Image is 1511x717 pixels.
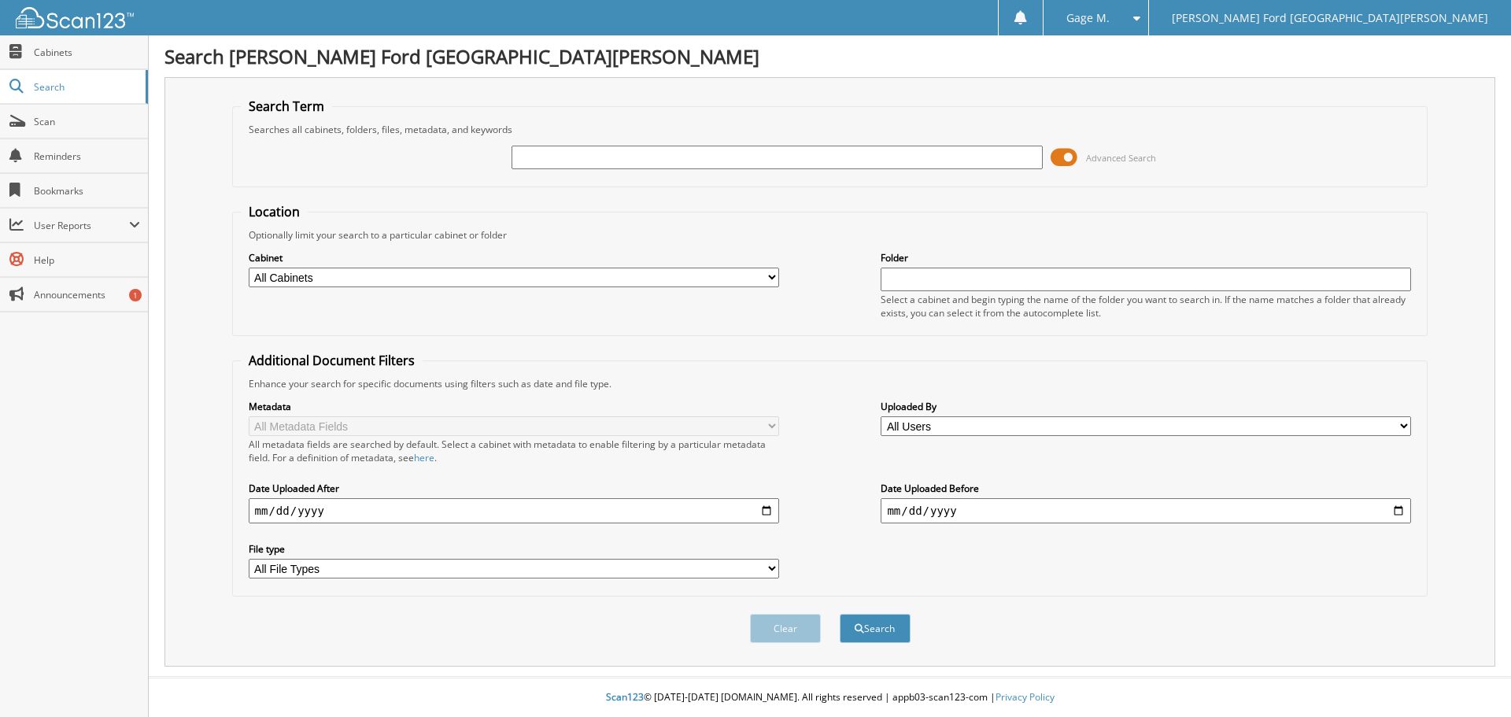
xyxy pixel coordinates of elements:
legend: Location [241,203,308,220]
label: Cabinet [249,251,779,264]
div: All metadata fields are searched by default. Select a cabinet with metadata to enable filtering b... [249,438,779,464]
button: Clear [750,614,821,643]
span: Announcements [34,288,140,301]
span: Search [34,80,138,94]
label: Metadata [249,400,779,413]
input: end [881,498,1411,523]
span: Bookmarks [34,184,140,198]
span: Scan123 [606,690,644,704]
button: Search [840,614,911,643]
a: here [414,451,434,464]
label: Uploaded By [881,400,1411,413]
div: Enhance your search for specific documents using filters such as date and file type. [241,377,1420,390]
div: Searches all cabinets, folders, files, metadata, and keywords [241,123,1420,136]
label: Folder [881,251,1411,264]
span: [PERSON_NAME] Ford [GEOGRAPHIC_DATA][PERSON_NAME] [1172,13,1488,23]
label: Date Uploaded Before [881,482,1411,495]
div: © [DATE]-[DATE] [DOMAIN_NAME]. All rights reserved | appb03-scan123-com | [149,678,1511,717]
span: Gage M. [1066,13,1110,23]
a: Privacy Policy [996,690,1055,704]
img: scan123-logo-white.svg [16,7,134,28]
div: Optionally limit your search to a particular cabinet or folder [241,228,1420,242]
span: Cabinets [34,46,140,59]
div: Select a cabinet and begin typing the name of the folder you want to search in. If the name match... [881,293,1411,320]
div: 1 [129,289,142,301]
span: Reminders [34,150,140,163]
span: Advanced Search [1086,152,1156,164]
span: Scan [34,115,140,128]
legend: Additional Document Filters [241,352,423,369]
span: Help [34,253,140,267]
label: Date Uploaded After [249,482,779,495]
span: User Reports [34,219,129,232]
label: File type [249,542,779,556]
input: start [249,498,779,523]
h1: Search [PERSON_NAME] Ford [GEOGRAPHIC_DATA][PERSON_NAME] [164,43,1495,69]
legend: Search Term [241,98,332,115]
